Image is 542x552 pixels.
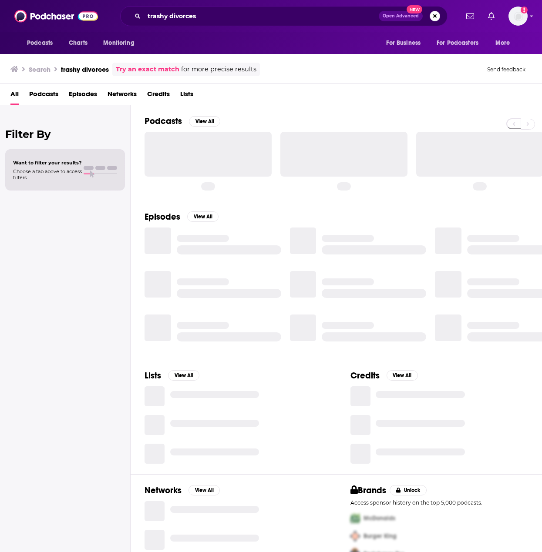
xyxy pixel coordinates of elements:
input: Search podcasts, credits, & more... [144,9,379,23]
a: NetworksView All [145,485,220,496]
button: View All [189,485,220,495]
span: Want to filter your results? [13,160,82,166]
h3: trashy divorces [61,65,109,74]
a: Show notifications dropdown [463,9,478,23]
span: McDonalds [364,515,395,522]
span: For Business [386,37,421,49]
button: open menu [21,35,64,51]
span: Burger King [364,532,397,540]
a: ListsView All [145,370,199,381]
button: Open AdvancedNew [379,11,423,21]
button: open menu [97,35,145,51]
button: open menu [431,35,491,51]
h2: Credits [350,370,380,381]
a: All [10,87,19,105]
h2: Brands [350,485,387,496]
a: Credits [147,87,170,105]
h2: Filter By [5,128,125,141]
a: Show notifications dropdown [485,9,498,23]
a: EpisodesView All [145,211,219,222]
button: Unlock [390,485,427,495]
span: Choose a tab above to access filters. [13,168,82,181]
div: Search podcasts, credits, & more... [120,6,448,26]
a: Podcasts [29,87,58,105]
button: Show profile menu [508,7,528,26]
a: CreditsView All [350,370,418,381]
button: open menu [489,35,521,51]
a: Charts [63,35,93,51]
p: Access sponsor history on the top 5,000 podcasts. [350,499,529,506]
span: for more precise results [181,64,256,74]
span: New [407,5,422,13]
a: Episodes [69,87,97,105]
a: Lists [180,87,193,105]
span: Open Advanced [383,14,419,18]
svg: Add a profile image [521,7,528,13]
span: For Podcasters [437,37,478,49]
h3: Search [29,65,50,74]
span: Podcasts [27,37,53,49]
h2: Lists [145,370,161,381]
button: View All [168,370,199,381]
button: Send feedback [485,66,528,73]
img: Podchaser - Follow, Share and Rate Podcasts [14,8,98,24]
span: Logged in as mresewehr [508,7,528,26]
button: open menu [380,35,431,51]
span: Charts [69,37,88,49]
img: User Profile [508,7,528,26]
a: Try an exact match [116,64,179,74]
h2: Episodes [145,211,180,222]
button: View All [189,116,220,127]
h2: Networks [145,485,182,496]
img: Second Pro Logo [347,527,364,545]
a: Networks [108,87,137,105]
span: More [495,37,510,49]
span: Monitoring [103,37,134,49]
img: First Pro Logo [347,509,364,527]
h2: Podcasts [145,116,182,127]
a: PodcastsView All [145,116,220,127]
button: View All [187,211,219,222]
button: View All [387,370,418,381]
